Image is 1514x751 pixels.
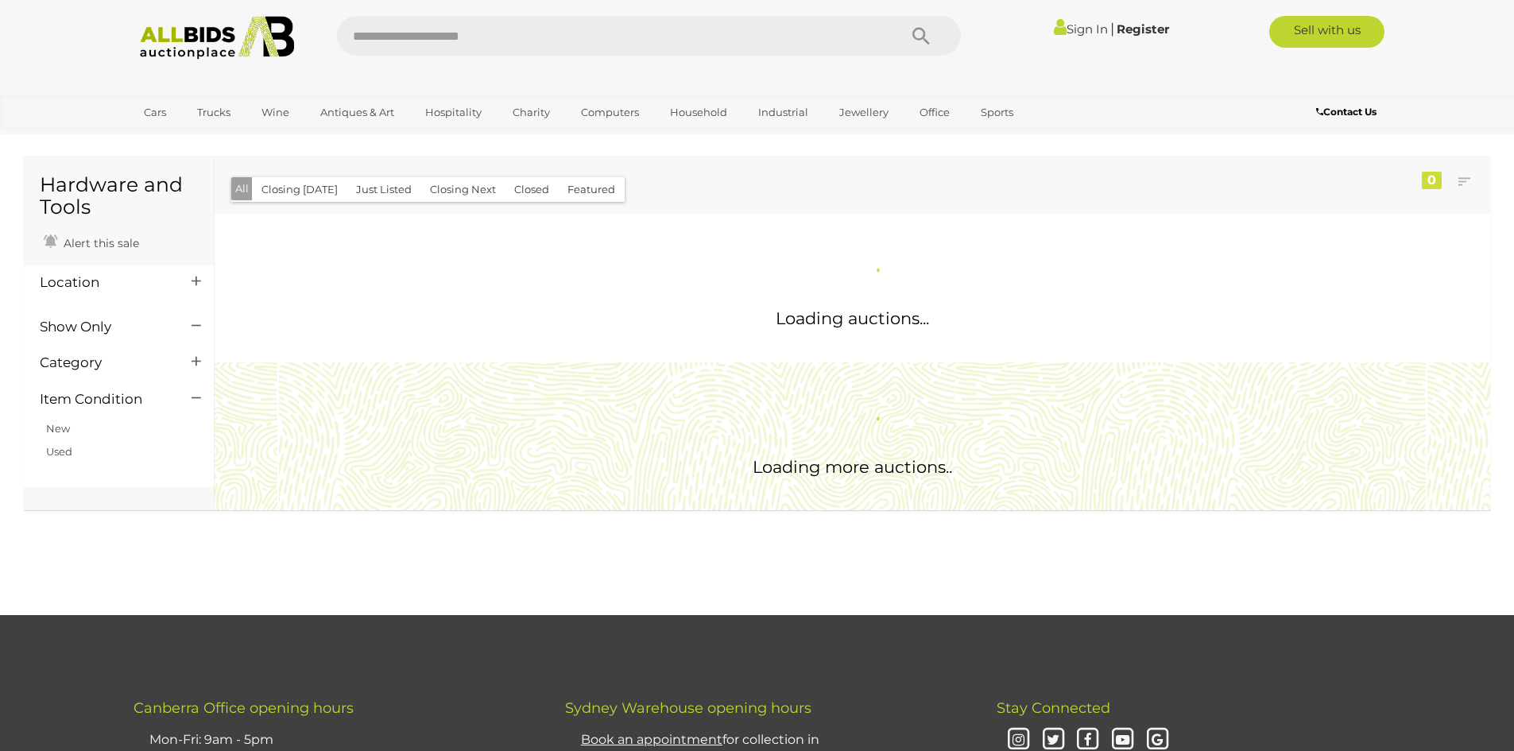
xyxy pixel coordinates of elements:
a: Contact Us [1316,103,1380,121]
button: Search [881,16,961,56]
a: Register [1117,21,1169,37]
button: Closing Next [420,177,505,202]
span: Sydney Warehouse opening hours [565,699,811,717]
a: Industrial [748,99,819,126]
h1: Hardware and Tools [40,174,198,218]
button: All [231,177,253,200]
div: 0 [1422,172,1442,189]
span: Stay Connected [997,699,1110,717]
a: New [46,422,70,435]
a: Hospitality [415,99,492,126]
a: Office [909,99,960,126]
h4: Location [40,275,168,290]
span: Canberra Office opening hours [134,699,354,717]
a: Cars [134,99,176,126]
button: Featured [558,177,625,202]
a: Trucks [187,99,241,126]
button: Just Listed [347,177,421,202]
span: Loading auctions... [776,308,929,328]
a: Wine [251,99,300,126]
h4: Show Only [40,319,168,335]
a: Sign In [1054,21,1108,37]
a: Jewellery [829,99,899,126]
u: Book an appointment [581,732,722,747]
a: Household [660,99,738,126]
span: | [1110,20,1114,37]
h4: Item Condition [40,392,168,407]
img: Allbids.com.au [131,16,304,60]
span: Alert this sale [60,236,139,250]
h4: Category [40,355,168,370]
b: Contact Us [1316,106,1377,118]
button: Closed [505,177,559,202]
a: Sell with us [1269,16,1384,48]
a: Charity [502,99,560,126]
a: [GEOGRAPHIC_DATA] [134,126,267,152]
button: Closing [DATE] [252,177,347,202]
a: Alert this sale [40,230,143,254]
a: Antiques & Art [310,99,405,126]
a: Sports [970,99,1024,126]
a: Computers [571,99,649,126]
span: Loading more auctions.. [753,457,952,477]
a: Used [46,445,72,458]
